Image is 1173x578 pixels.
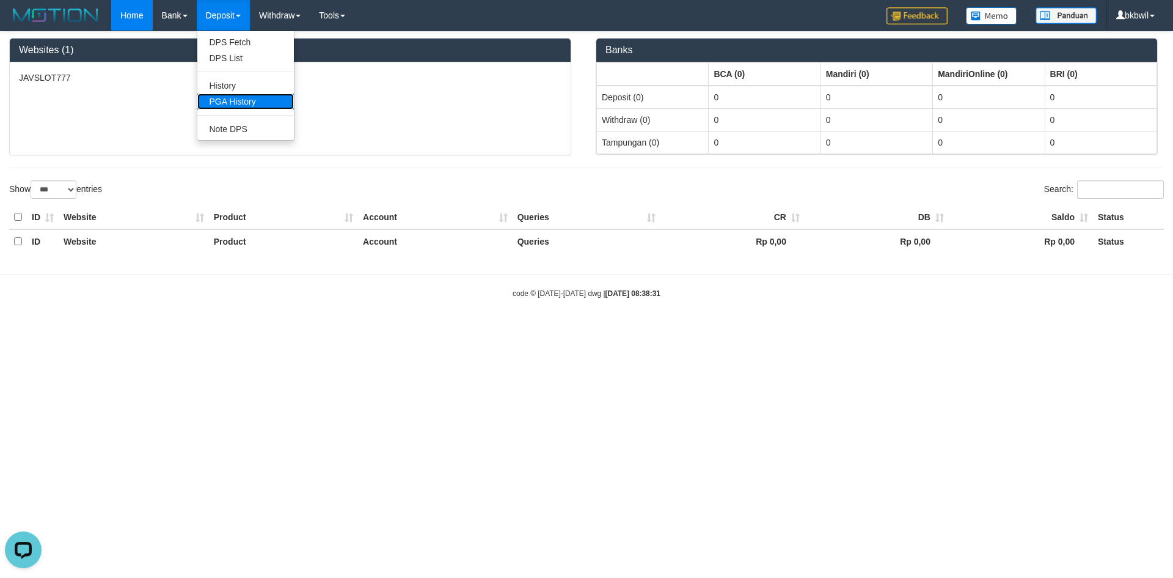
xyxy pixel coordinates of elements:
th: Queries [513,229,660,253]
img: Feedback.jpg [886,7,948,24]
td: Deposit (0) [597,86,709,109]
th: Product [209,206,358,229]
input: Search: [1077,180,1164,199]
a: Note DPS [197,121,294,137]
small: code © [DATE]-[DATE] dwg | [513,289,660,298]
td: 0 [709,86,820,109]
label: Show entries [9,180,102,199]
td: 0 [709,131,820,154]
img: MOTION_logo.png [9,6,102,24]
th: Group: activate to sort column ascending [933,62,1045,86]
a: History [197,78,294,94]
strong: [DATE] 08:38:31 [605,289,660,298]
td: 0 [933,86,1045,109]
th: Group: activate to sort column ascending [709,62,820,86]
th: Product [209,229,358,253]
h3: Banks [605,45,1148,56]
th: Rp 0,00 [805,229,949,253]
th: Queries [513,206,660,229]
th: Rp 0,00 [660,229,805,253]
td: Withdraw (0) [597,108,709,131]
td: 0 [1045,108,1157,131]
th: Status [1093,229,1164,253]
th: Website [59,206,209,229]
th: Group: activate to sort column ascending [1045,62,1157,86]
th: Account [358,206,513,229]
th: Group: activate to sort column ascending [820,62,932,86]
td: 0 [1045,86,1157,109]
img: Button%20Memo.svg [966,7,1017,24]
p: JAVSLOT777 [19,72,561,84]
h3: Websites (1) [19,45,561,56]
th: ID [27,229,59,253]
th: ID [27,206,59,229]
th: CR [660,206,805,229]
td: 0 [820,86,932,109]
td: 0 [933,108,1045,131]
th: Saldo [949,206,1093,229]
a: DPS List [197,50,294,66]
td: 0 [820,108,932,131]
img: panduan.png [1036,7,1097,24]
label: Search: [1044,180,1164,199]
td: 0 [820,131,932,154]
th: Group: activate to sort column ascending [597,62,709,86]
th: Status [1093,206,1164,229]
a: DPS Fetch [197,34,294,50]
a: PGA History [197,94,294,109]
select: Showentries [31,180,76,199]
th: Rp 0,00 [949,229,1093,253]
th: DB [805,206,949,229]
td: 0 [709,108,820,131]
th: Website [59,229,209,253]
th: Account [358,229,513,253]
button: Open LiveChat chat widget [5,5,42,42]
td: 0 [933,131,1045,154]
td: 0 [1045,131,1157,154]
td: Tampungan (0) [597,131,709,154]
